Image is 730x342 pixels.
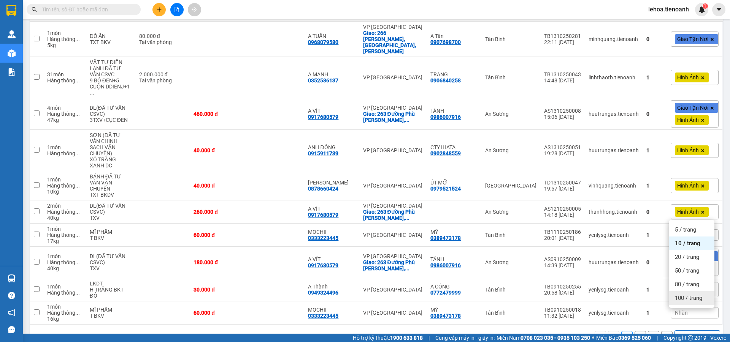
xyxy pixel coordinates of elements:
[430,77,461,84] div: 0906840258
[308,290,338,296] div: 0949324496
[75,290,80,296] span: ...
[589,232,639,238] div: yenlysg.tienoanh
[363,147,423,153] div: VP [GEOGRAPHIC_DATA]
[646,36,663,42] div: 0
[363,203,423,209] div: VP [GEOGRAPHIC_DATA]
[47,183,82,189] div: Hàng thông thường
[544,212,581,218] div: 14:18 [DATE]
[157,7,162,12] span: plus
[363,24,423,30] div: VP [GEOGRAPHIC_DATA]
[308,186,338,192] div: 0878660424
[363,111,423,123] div: Giao: 263 Đường Phù Đổng Thiên Vương, Phường 8, Đà Lạt, Lâm Đồng
[485,36,536,42] div: Tân Bình
[194,183,243,189] div: 40.000 đ
[544,313,581,319] div: 11:32 [DATE]
[47,290,82,296] div: Hàng thông thường
[589,287,639,293] div: yenlysg.tienoanh
[485,287,536,293] div: Tân Bình
[677,208,699,215] span: Hình Ảnh
[544,307,581,313] div: TB0910250018
[47,284,82,290] div: 1 món
[363,30,423,54] div: Giao: 266 Nguyên Tử Lực, Đà Lạt, Lâm Đồng
[544,256,581,262] div: AS0910250009
[716,6,722,13] span: caret-down
[646,310,663,316] div: 1
[390,335,423,341] strong: 1900 633 818
[8,326,15,333] span: message
[353,334,423,342] span: Hỗ trợ kỹ thuật:
[675,267,699,274] span: 50 / trang
[430,284,478,290] div: A CÔNG
[646,209,663,215] div: 0
[675,310,688,316] span: Nhãn
[589,111,639,117] div: huutrungas.tienoanh
[363,183,423,189] div: VP [GEOGRAPHIC_DATA]
[405,117,409,123] span: ...
[544,262,581,268] div: 14:39 [DATE]
[47,253,82,259] div: 1 món
[363,209,423,221] div: Giao: 263 Đường Phù Đổng Thiên Vương, Phường 8, Đà Lạt, Lâm Đồng
[47,310,82,316] div: Hàng thông thường
[308,284,355,290] div: A Thành
[677,74,699,81] span: Hình Ảnh
[646,259,663,265] div: 0
[47,232,82,238] div: Hàng thông thường
[194,232,243,238] div: 60.000 đ
[139,33,186,39] div: 80.000 đ
[194,310,243,316] div: 60.000 đ
[308,256,355,262] div: A VÍT
[308,262,338,268] div: 0917680579
[47,30,82,36] div: 1 món
[90,265,132,271] div: TXV
[47,42,82,48] div: 5 kg
[698,6,705,13] img: icon-new-feature
[308,108,355,114] div: A VÍT
[90,156,132,169] div: XÔ TRẮNG XANH DC
[679,333,703,340] div: 10 / trang
[430,114,461,120] div: 0986007916
[47,71,82,77] div: 31 món
[363,105,423,111] div: VP [GEOGRAPHIC_DATA]
[430,186,461,192] div: 0979521524
[430,229,478,235] div: MỸ
[308,71,355,77] div: A MẠNH
[90,132,132,156] div: SƠN (ĐÃ TƯ VẤN CHINH SACH VẬN CHUYỂN)
[430,307,478,313] div: MỸ
[47,203,82,209] div: 2 món
[589,259,639,265] div: huutrungas.tienoanh
[646,74,663,80] div: 1
[703,3,708,9] sup: 1
[430,33,478,39] div: A Tân
[618,335,651,341] strong: 0369 525 060
[90,192,132,198] div: TXT BKDV
[544,150,581,156] div: 19:28 [DATE]
[139,77,186,84] div: Tại văn phòng
[47,259,82,265] div: Hàng thông thường
[677,147,699,154] span: Hình Ảnh
[712,3,725,16] button: caret-down
[485,74,536,80] div: Tân Bình
[544,144,581,150] div: AS1310250051
[47,189,82,195] div: 10 kg
[363,259,423,271] div: Giao: 263 Đường Phù Đổng Thiên Vương, Phường 8, Đà Lạt, Lâm Đồng
[90,235,132,241] div: T BKV
[308,39,338,45] div: 0968079580
[704,3,706,9] span: 1
[194,209,243,215] div: 260.000 đ
[8,292,15,299] span: question-circle
[308,180,355,186] div: LƯƠNG THẾ VINH
[435,334,495,342] span: Cung cấp máy in - giấy in:
[90,39,132,45] div: TXT BKV
[430,39,461,45] div: 0907698700
[194,111,243,117] div: 460.000 đ
[646,287,663,293] div: 1
[544,229,581,235] div: TB1110250186
[589,36,639,42] div: minhquang.tienoanh
[363,74,423,80] div: VP [GEOGRAPHIC_DATA]
[592,336,594,339] span: ⚪️
[47,215,82,221] div: 40 kg
[194,287,243,293] div: 30.000 đ
[308,206,355,212] div: A VÍT
[430,262,461,268] div: 0986007916
[544,235,581,241] div: 20:01 [DATE]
